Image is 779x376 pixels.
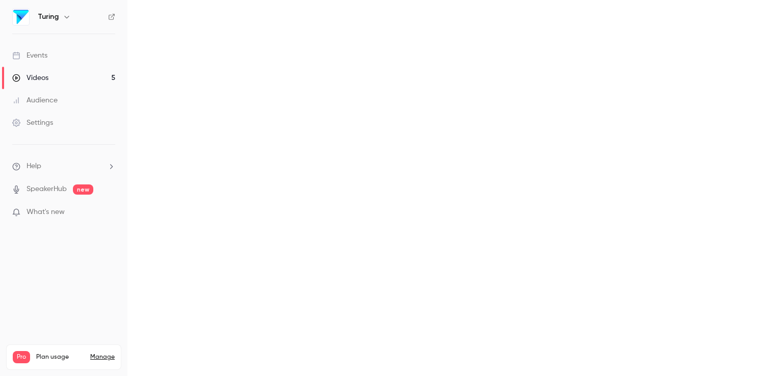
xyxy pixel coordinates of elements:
span: Plan usage [36,353,84,361]
li: help-dropdown-opener [12,161,115,172]
span: new [73,184,93,195]
span: Pro [13,351,30,363]
div: Audience [12,95,58,105]
img: Turing [13,9,29,25]
div: Events [12,50,47,61]
div: Videos [12,73,48,83]
span: What's new [27,207,65,218]
div: Settings [12,118,53,128]
a: SpeakerHub [27,184,67,195]
span: Help [27,161,41,172]
a: Manage [90,353,115,361]
h6: Turing [38,12,59,22]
